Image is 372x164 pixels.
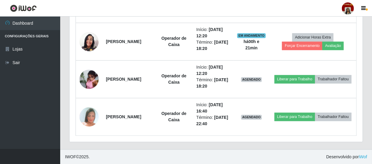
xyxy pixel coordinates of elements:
[241,77,262,82] span: AGENDADO
[161,74,186,85] strong: Operador de Caixa
[197,39,230,52] li: Término:
[274,75,315,84] button: Liberar para Trabalho
[359,155,367,159] a: iWof
[106,115,141,119] strong: [PERSON_NAME]
[79,103,99,131] img: 1737214491896.jpeg
[315,75,352,84] button: Trabalhador Faltou
[315,113,352,121] button: Trabalhador Faltou
[197,102,230,115] li: Início:
[65,155,76,159] span: IWOF
[322,42,344,50] button: Avaliação
[274,113,315,121] button: Liberar para Trabalho
[161,111,186,122] strong: Operador de Caixa
[197,64,230,77] li: Início:
[241,115,262,120] span: AGENDADO
[237,33,266,38] span: EM ANDAMENTO
[65,154,90,160] span: © 2025 .
[106,39,141,44] strong: [PERSON_NAME]
[197,103,223,114] time: [DATE] 16:40
[292,33,333,42] button: Adicionar Horas Extra
[106,77,141,82] strong: [PERSON_NAME]
[197,27,230,39] li: Início:
[326,154,367,160] span: Desenvolvido por
[282,42,322,50] button: Forçar Encerramento
[244,39,259,51] strong: há 00 h e 21 min
[79,67,99,92] img: 1750773531322.jpeg
[197,65,223,76] time: [DATE] 12:20
[197,27,223,39] time: [DATE] 12:20
[79,32,99,51] img: 1750686555733.jpeg
[10,5,37,12] img: CoreUI Logo
[197,115,230,127] li: Término:
[161,36,186,47] strong: Operador de Caixa
[197,77,230,90] li: Término:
